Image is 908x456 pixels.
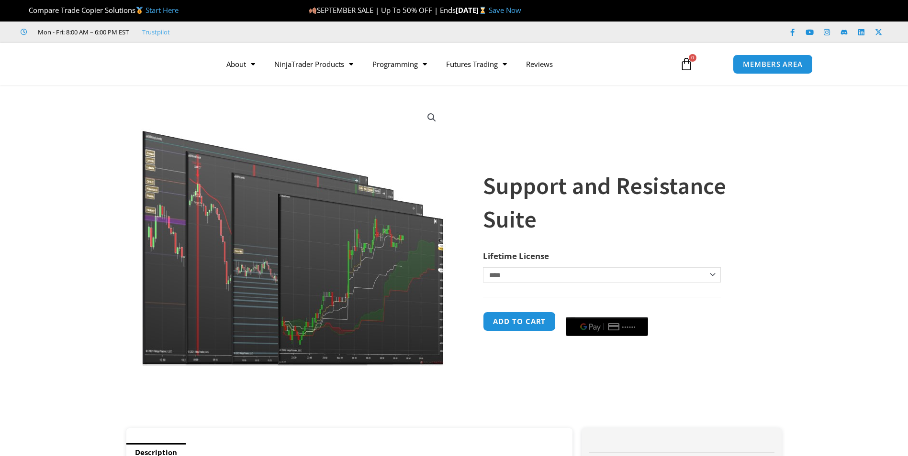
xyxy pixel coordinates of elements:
strong: [DATE] [456,5,489,15]
img: 🏆 [21,7,28,14]
img: 🍂 [309,7,316,14]
button: Buy with GPay [566,317,648,336]
a: Reviews [516,53,562,75]
img: 🥇 [136,7,143,14]
a: MEMBERS AREA [733,54,813,74]
a: Start Here [146,5,179,15]
img: ⌛ [479,7,486,14]
a: 0 [665,50,707,78]
a: Futures Trading [437,53,516,75]
nav: Menu [217,53,669,75]
h1: Support and Resistance Suite [483,169,762,236]
span: 0 [689,54,696,62]
img: LogoAI | Affordable Indicators – NinjaTrader [95,47,198,81]
iframe: Secure payment input frame [564,310,650,311]
a: About [217,53,265,75]
span: MEMBERS AREA [743,61,803,68]
button: Add to cart [483,312,556,331]
a: Trustpilot [142,26,170,38]
a: NinjaTrader Products [265,53,363,75]
a: View full-screen image gallery [423,109,440,126]
span: SEPTEMBER SALE | Up To 50% OFF | Ends [309,5,456,15]
a: Programming [363,53,437,75]
text: •••••• [623,324,637,330]
a: Clear options [483,287,498,294]
span: Mon - Fri: 8:00 AM – 6:00 PM EST [35,26,129,38]
span: Compare Trade Copier Solutions [21,5,179,15]
label: Lifetime License [483,250,549,261]
img: Support and Resistance Suite 1 [140,102,448,366]
a: Save Now [489,5,521,15]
